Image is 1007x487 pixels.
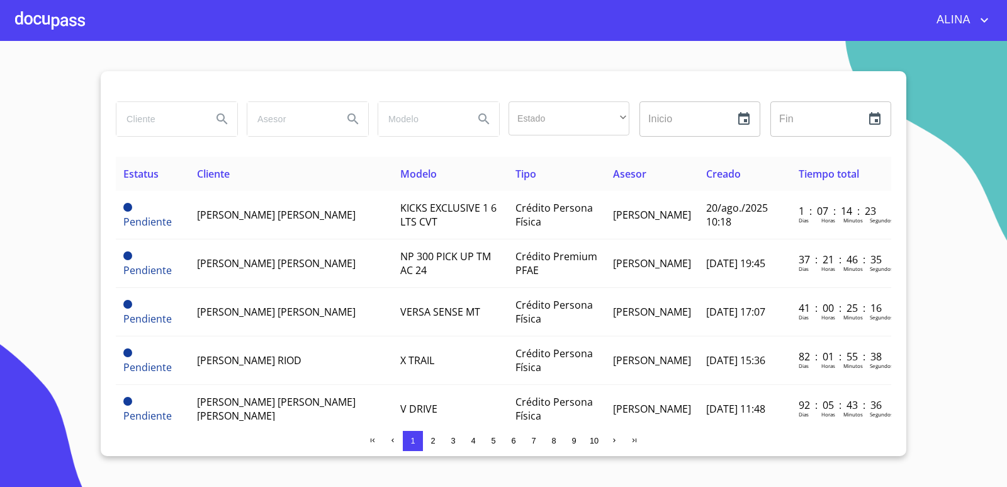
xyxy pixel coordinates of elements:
button: 1 [403,431,423,451]
p: Dias [799,411,809,418]
span: [PERSON_NAME] [PERSON_NAME] [197,305,356,319]
p: 41 : 00 : 25 : 16 [799,301,884,315]
button: account of current user [927,10,992,30]
p: Horas [821,314,835,321]
button: 10 [584,431,604,451]
button: 5 [483,431,503,451]
span: 4 [471,436,475,445]
p: Segundos [870,265,893,272]
span: Pendiente [123,215,172,229]
p: Segundos [870,314,893,321]
input: search [378,102,464,136]
input: search [116,102,202,136]
span: Creado [706,167,741,181]
span: Pendiente [123,203,132,212]
span: [PERSON_NAME] [613,402,691,416]
p: Minutos [843,217,863,224]
button: 6 [503,431,524,451]
span: Tipo [515,167,536,181]
p: Dias [799,362,809,369]
span: VERSA SENSE MT [400,305,480,319]
button: Search [207,104,237,134]
span: Pendiente [123,348,132,357]
button: Search [469,104,499,134]
span: [PERSON_NAME] [PERSON_NAME] [197,208,356,222]
span: [DATE] 19:45 [706,256,765,270]
span: V DRIVE [400,402,437,416]
p: Minutos [843,411,863,418]
span: Crédito Persona Física [515,347,593,374]
p: Minutos [843,314,863,321]
p: Horas [821,217,835,224]
span: Pendiente [123,397,132,406]
span: Estatus [123,167,159,181]
span: 5 [491,436,495,445]
span: ALINA [927,10,977,30]
span: 8 [551,436,556,445]
p: Dias [799,314,809,321]
span: Pendiente [123,263,172,277]
span: Cliente [197,167,230,181]
span: [DATE] 11:48 [706,402,765,416]
span: Crédito Persona Física [515,298,593,326]
span: Crédito Premium PFAE [515,249,597,277]
p: Horas [821,411,835,418]
p: Segundos [870,362,893,369]
span: 6 [511,436,515,445]
span: Pendiente [123,300,132,309]
button: 7 [524,431,544,451]
p: Dias [799,265,809,272]
span: 3 [451,436,455,445]
span: Crédito Persona Física [515,201,593,229]
p: Minutos [843,265,863,272]
span: 9 [571,436,576,445]
p: Dias [799,217,809,224]
p: Minutos [843,362,863,369]
p: 82 : 01 : 55 : 38 [799,350,884,364]
input: search [247,102,333,136]
span: Asesor [613,167,646,181]
span: 10 [590,436,599,445]
span: [PERSON_NAME] [613,256,691,270]
span: Pendiente [123,251,132,260]
p: Segundos [870,217,893,224]
span: [PERSON_NAME] [613,305,691,319]
span: [PERSON_NAME] [PERSON_NAME] [197,256,356,270]
span: [DATE] 15:36 [706,353,765,367]
span: [PERSON_NAME] RIOD [197,353,301,367]
span: X TRAIL [400,353,434,367]
span: [PERSON_NAME] [613,353,691,367]
span: Modelo [400,167,437,181]
div: ​ [509,101,629,135]
p: 92 : 05 : 43 : 36 [799,398,884,412]
button: 9 [564,431,584,451]
span: 20/ago./2025 10:18 [706,201,768,229]
p: 37 : 21 : 46 : 35 [799,253,884,266]
span: 7 [531,436,536,445]
span: Tiempo total [799,167,859,181]
p: 1 : 07 : 14 : 23 [799,204,884,218]
span: Pendiente [123,312,172,326]
button: 2 [423,431,443,451]
span: 1 [410,436,415,445]
p: Segundos [870,411,893,418]
span: NP 300 PICK UP TM AC 24 [400,249,491,277]
span: Pendiente [123,360,172,374]
button: 8 [544,431,564,451]
p: Horas [821,362,835,369]
button: Search [338,104,368,134]
span: Crédito Persona Física [515,395,593,423]
span: KICKS EXCLUSIVE 1 6 LTS CVT [400,201,497,229]
p: Horas [821,265,835,272]
span: 2 [430,436,435,445]
button: 4 [463,431,483,451]
span: [PERSON_NAME] [613,208,691,222]
span: Pendiente [123,409,172,423]
span: [DATE] 17:07 [706,305,765,319]
button: 3 [443,431,463,451]
span: [PERSON_NAME] [PERSON_NAME] [PERSON_NAME] [197,395,356,423]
